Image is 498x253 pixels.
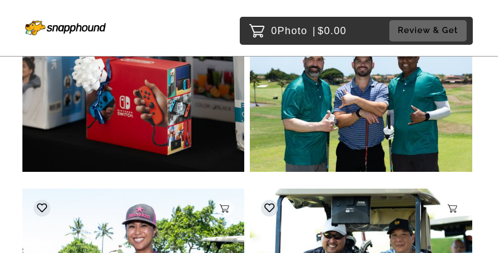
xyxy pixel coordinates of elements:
[250,24,472,172] img: 220441
[313,25,316,36] span: |
[271,22,347,40] p: 0 $0.00
[389,20,470,41] a: Review & Get
[389,20,467,41] button: Review & Get
[277,22,308,40] span: Photo
[22,24,244,172] img: 220450
[25,21,106,35] img: Snapphound Logo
